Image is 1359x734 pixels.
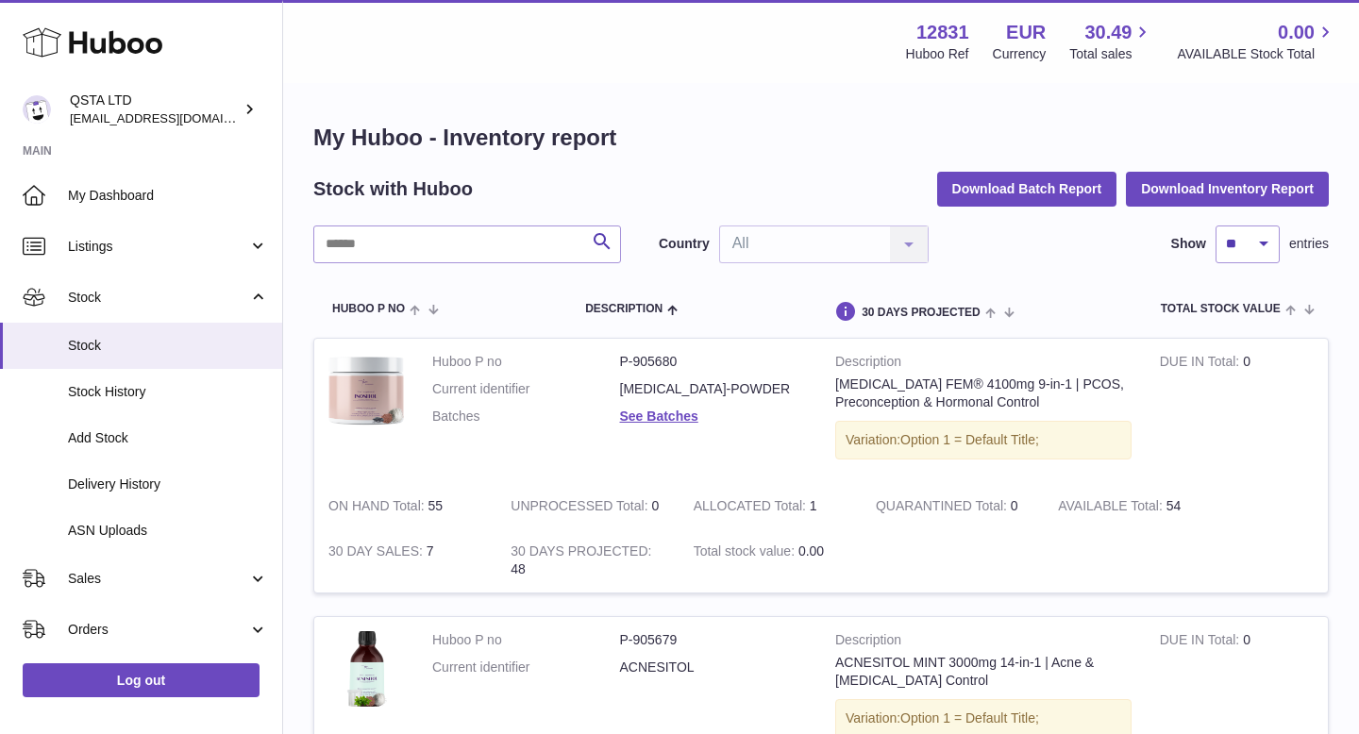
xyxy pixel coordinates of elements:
[68,429,268,447] span: Add Stock
[432,353,620,371] dt: Huboo P no
[1126,172,1329,206] button: Download Inventory Report
[694,498,810,518] strong: ALLOCATED Total
[328,543,427,563] strong: 30 DAY SALES
[1160,632,1243,652] strong: DUE IN Total
[511,543,651,563] strong: 30 DAYS PROJECTED
[1069,20,1153,63] a: 30.49 Total sales
[1161,303,1281,315] span: Total stock value
[1177,45,1336,63] span: AVAILABLE Stock Total
[679,483,862,529] td: 1
[328,498,428,518] strong: ON HAND Total
[68,621,248,639] span: Orders
[937,172,1117,206] button: Download Batch Report
[68,475,268,493] span: Delivery History
[835,421,1132,459] div: Variation:
[432,659,620,676] dt: Current identifier
[432,380,620,398] dt: Current identifier
[900,710,1039,726] span: Option 1 = Default Title;
[620,409,698,424] a: See Batches
[1171,235,1206,253] label: Show
[835,654,1132,690] div: ACNESITOL MINT 3000mg 14-in-1 | Acne & [MEDICAL_DATA] Control
[313,123,1329,153] h1: My Huboo - Inventory report
[1289,235,1329,253] span: entries
[900,432,1039,447] span: Option 1 = Default Title;
[1146,339,1328,483] td: 0
[585,303,663,315] span: Description
[620,353,808,371] dd: P-905680
[1011,498,1018,513] span: 0
[70,92,240,127] div: QSTA LTD
[23,663,260,697] a: Log out
[496,528,679,592] td: 48
[694,543,798,563] strong: Total stock value
[511,498,651,518] strong: UNPROCESSED Total
[1044,483,1226,529] td: 54
[798,543,824,559] span: 0.00
[620,631,808,649] dd: P-905679
[1278,20,1315,45] span: 0.00
[68,570,248,588] span: Sales
[328,353,404,428] img: product image
[328,631,404,707] img: product image
[1160,354,1243,374] strong: DUE IN Total
[314,528,496,592] td: 7
[68,337,268,355] span: Stock
[835,353,1132,375] strong: Description
[993,45,1047,63] div: Currency
[68,289,248,307] span: Stock
[68,238,248,256] span: Listings
[313,176,473,202] h2: Stock with Huboo
[68,187,268,205] span: My Dashboard
[835,375,1132,411] div: [MEDICAL_DATA] FEM® 4100mg 9-in-1 | PCOS, Preconception & Hormonal Control
[659,235,710,253] label: Country
[432,408,620,425] dt: Batches
[68,383,268,401] span: Stock History
[876,498,1011,518] strong: QUARANTINED Total
[1058,498,1166,518] strong: AVAILABLE Total
[1069,45,1153,63] span: Total sales
[314,483,496,529] td: 55
[906,45,969,63] div: Huboo Ref
[835,631,1132,654] strong: Description
[1177,20,1336,63] a: 0.00 AVAILABLE Stock Total
[432,631,620,649] dt: Huboo P no
[1084,20,1132,45] span: 30.49
[496,483,679,529] td: 0
[916,20,969,45] strong: 12831
[332,303,405,315] span: Huboo P no
[1006,20,1046,45] strong: EUR
[620,659,808,676] dd: ACNESITOL
[68,522,268,540] span: ASN Uploads
[862,307,981,319] span: 30 DAYS PROJECTED
[23,95,51,124] img: rodcp10@gmail.com
[70,110,277,125] span: [EMAIL_ADDRESS][DOMAIN_NAME]
[620,380,808,398] dd: [MEDICAL_DATA]-POWDER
